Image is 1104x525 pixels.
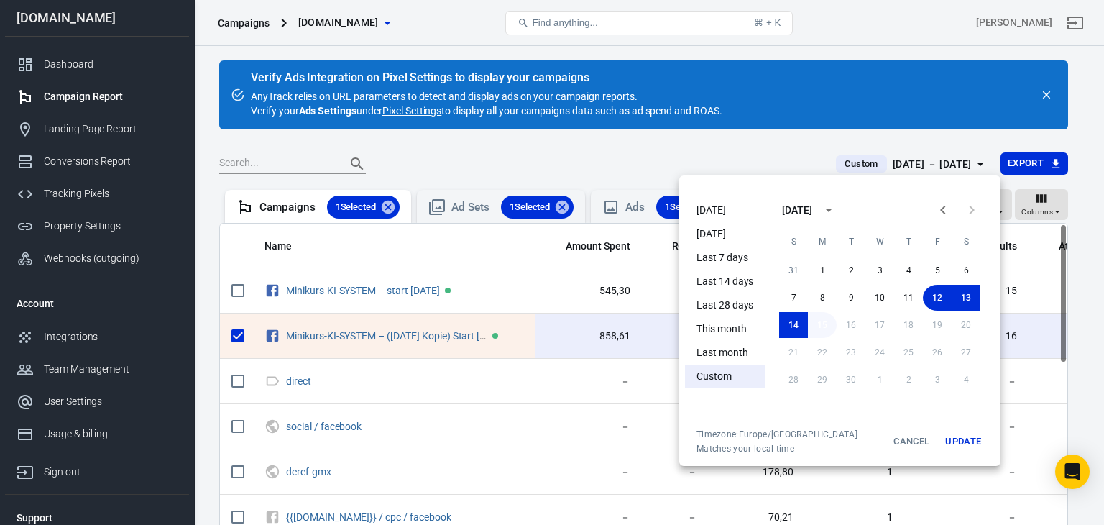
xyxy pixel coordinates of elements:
button: Previous month [929,196,957,224]
li: This month [685,317,765,341]
button: 12 [923,285,952,311]
button: 15 [808,312,837,338]
li: Last month [685,341,765,365]
button: 1 [808,257,837,283]
span: Sunday [781,227,806,256]
button: 31 [779,257,808,283]
button: 7 [779,285,808,311]
li: Last 14 days [685,270,765,293]
button: 10 [865,285,894,311]
button: 5 [923,257,952,283]
button: calendar view is open, switch to year view [816,198,841,222]
li: Last 28 days [685,293,765,317]
div: [DATE] [782,203,812,218]
button: Update [940,429,986,455]
li: Custom [685,365,765,388]
span: Saturday [953,227,979,256]
span: Friday [924,227,950,256]
button: 3 [865,257,894,283]
span: Matches your local time [696,443,857,455]
button: 4 [894,257,923,283]
div: Timezone: Europe/[GEOGRAPHIC_DATA] [696,429,857,440]
span: Thursday [896,227,921,256]
div: Open Intercom Messenger [1055,455,1090,489]
li: Last 7 days [685,246,765,270]
li: [DATE] [685,222,765,246]
button: 14 [779,312,808,338]
button: 11 [894,285,923,311]
li: [DATE] [685,198,765,222]
span: Monday [809,227,835,256]
button: Cancel [888,429,934,455]
button: 8 [808,285,837,311]
span: Wednesday [867,227,893,256]
button: 6 [952,257,980,283]
span: Tuesday [838,227,864,256]
button: 2 [837,257,865,283]
button: 9 [837,285,865,311]
button: 13 [952,285,980,311]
